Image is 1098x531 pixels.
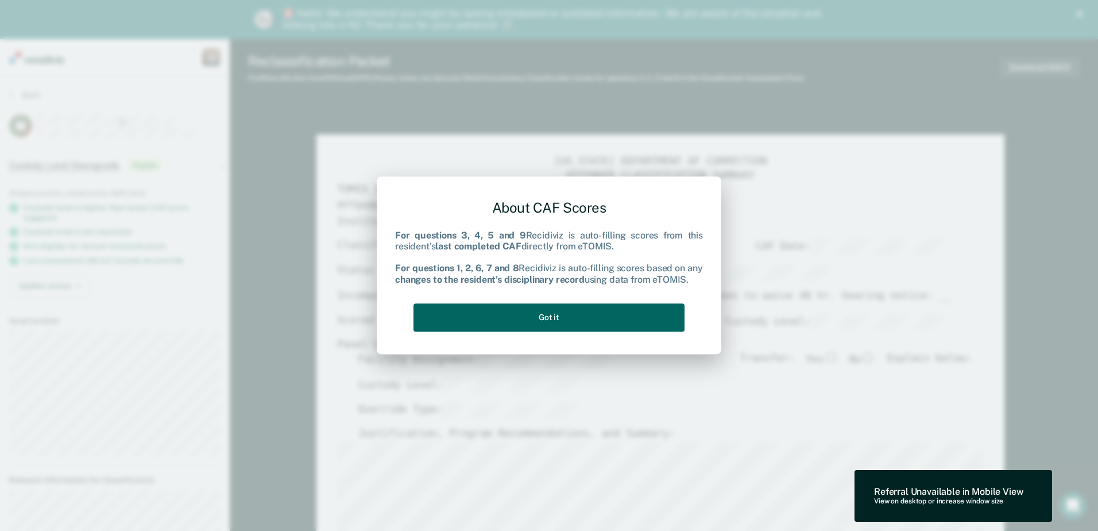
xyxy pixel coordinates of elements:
b: changes to the resident's disciplinary record [395,274,585,285]
div: View on desktop or increase window size [874,498,1023,506]
div: About CAF Scores [395,190,703,225]
button: Got it [413,303,685,332]
b: For questions 3, 4, 5 and 9 [395,230,526,241]
div: 🚨 Hello! We understand you might be seeing mislabeled or outdated information. We are aware of th... [283,8,825,31]
div: Recidiviz is auto-filling scores from this resident's directly from eTOMIS. Recidiviz is auto-fil... [395,230,703,285]
div: Close [1076,10,1088,17]
div: Referral Unavailable in Mobile View [874,486,1023,497]
b: last completed CAF [435,241,521,252]
b: For questions 1, 2, 6, 7 and 8 [395,263,519,274]
img: Profile image for Kim [255,10,273,29]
